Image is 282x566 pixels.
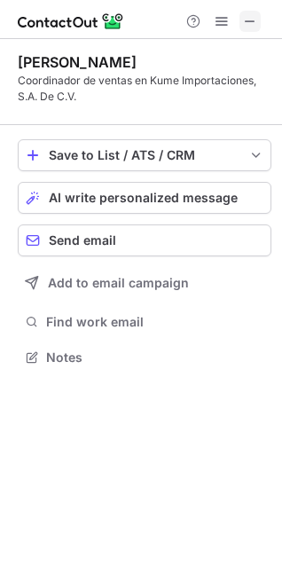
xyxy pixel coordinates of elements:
[49,148,240,162] div: Save to List / ATS / CRM
[18,267,271,299] button: Add to email campaign
[18,224,271,256] button: Send email
[18,139,271,171] button: save-profile-one-click
[18,11,124,32] img: ContactOut v5.3.10
[18,73,271,105] div: Coordinador de ventas en Kume Importaciones, S.A. De C.V.
[18,182,271,214] button: AI write personalized message
[46,314,264,330] span: Find work email
[18,310,271,334] button: Find work email
[49,191,238,205] span: AI write personalized message
[18,345,271,370] button: Notes
[46,350,264,366] span: Notes
[18,53,137,71] div: [PERSON_NAME]
[49,233,116,248] span: Send email
[48,276,189,290] span: Add to email campaign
